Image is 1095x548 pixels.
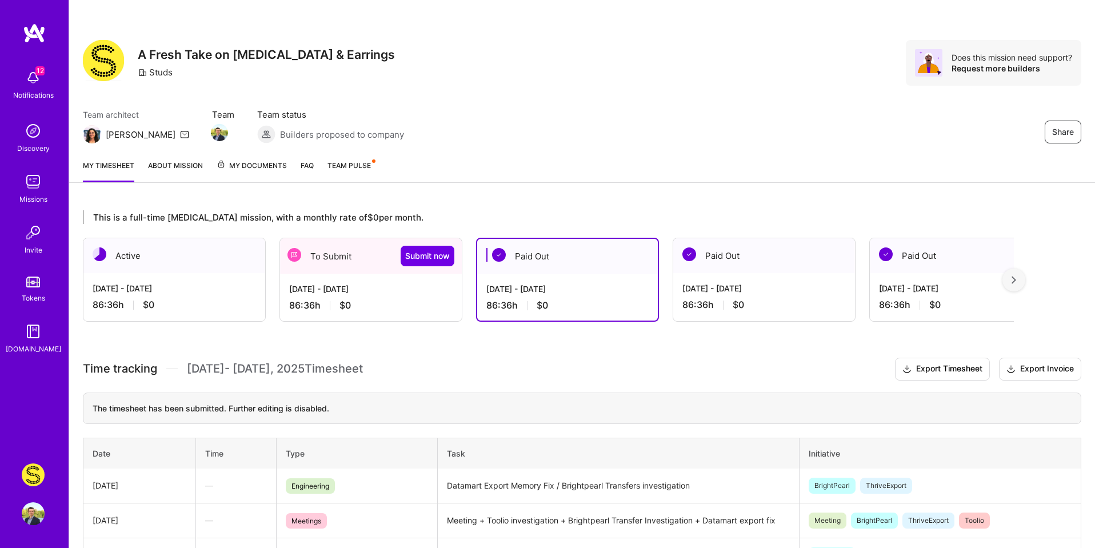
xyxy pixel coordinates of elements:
[205,514,267,526] div: —
[437,469,800,503] td: Datamart Export Memory Fix / Brightpearl Transfers investigation
[83,362,157,376] span: Time tracking
[217,159,287,182] a: My Documents
[22,502,45,525] img: User Avatar
[800,438,1081,469] th: Initiative
[339,299,351,311] span: $0
[870,238,1052,273] div: Paid Out
[280,238,462,274] div: To Submit
[22,170,45,193] img: teamwork
[257,125,275,143] img: Builders proposed to company
[879,247,893,261] img: Paid Out
[286,513,327,529] span: Meetings
[537,299,548,311] span: $0
[327,161,371,170] span: Team Pulse
[327,159,374,182] a: Team Pulse
[915,49,942,77] img: Avatar
[405,250,450,262] span: Submit now
[1012,276,1016,284] img: right
[26,277,40,287] img: tokens
[286,478,335,494] span: Engineering
[22,292,45,304] div: Tokens
[1052,126,1074,138] span: Share
[6,343,61,355] div: [DOMAIN_NAME]
[257,109,404,121] span: Team status
[83,438,196,469] th: Date
[733,299,744,311] span: $0
[83,40,124,81] img: Company Logo
[673,238,855,273] div: Paid Out
[959,513,990,529] span: Toolio
[180,130,189,139] i: icon Mail
[22,119,45,142] img: discovery
[902,363,912,375] i: icon Download
[196,438,277,469] th: Time
[138,47,395,62] h3: A Fresh Take on [MEDICAL_DATA] & Earrings
[23,23,46,43] img: logo
[952,63,1072,74] div: Request more builders
[401,246,454,266] button: Submit now
[25,244,42,256] div: Invite
[879,282,1042,294] div: [DATE] - [DATE]
[437,438,800,469] th: Task
[999,358,1081,381] button: Export Invoice
[477,239,658,274] div: Paid Out
[682,282,846,294] div: [DATE] - [DATE]
[22,463,45,486] img: Studs: A Fresh Take on Ear Piercing & Earrings
[93,247,106,261] img: Active
[83,238,265,273] div: Active
[895,358,990,381] button: Export Timesheet
[138,66,173,78] div: Studs
[205,479,267,491] div: —
[809,478,856,494] span: BrightPearl
[301,159,314,182] a: FAQ
[106,129,175,141] div: [PERSON_NAME]
[19,502,47,525] a: User Avatar
[22,66,45,89] img: bell
[1045,121,1081,143] button: Share
[276,438,437,469] th: Type
[22,221,45,244] img: Invite
[83,125,101,143] img: Team Architect
[287,248,301,262] img: To Submit
[19,193,47,205] div: Missions
[486,283,649,295] div: [DATE] - [DATE]
[929,299,941,311] span: $0
[682,247,696,261] img: Paid Out
[93,479,186,491] div: [DATE]
[289,299,453,311] div: 86:36 h
[93,282,256,294] div: [DATE] - [DATE]
[22,320,45,343] img: guide book
[138,68,147,77] i: icon CompanyGray
[1006,363,1016,375] i: icon Download
[83,210,1014,224] div: This is a full-time [MEDICAL_DATA] mission, with a monthly rate of $0 per month.
[280,129,404,141] span: Builders proposed to company
[13,89,54,101] div: Notifications
[217,159,287,172] span: My Documents
[83,393,1081,424] div: The timesheet has been submitted. Further editing is disabled.
[492,248,506,262] img: Paid Out
[148,159,203,182] a: About Mission
[486,299,649,311] div: 86:36 h
[289,283,453,295] div: [DATE] - [DATE]
[35,66,45,75] span: 12
[809,513,846,529] span: Meeting
[211,124,228,141] img: Team Member Avatar
[860,478,912,494] span: ThriveExport
[187,362,363,376] span: [DATE] - [DATE] , 2025 Timesheet
[212,109,234,121] span: Team
[902,513,954,529] span: ThriveExport
[143,299,154,311] span: $0
[952,52,1072,63] div: Does this mission need support?
[93,299,256,311] div: 86:36 h
[437,503,800,538] td: Meeting + Toolio investigation + Brightpearl Transfer Investigation + Datamart export fix
[83,109,189,121] span: Team architect
[19,463,47,486] a: Studs: A Fresh Take on Ear Piercing & Earrings
[879,299,1042,311] div: 86:36 h
[83,159,134,182] a: My timesheet
[682,299,846,311] div: 86:36 h
[212,123,227,142] a: Team Member Avatar
[17,142,50,154] div: Discovery
[851,513,898,529] span: BrightPearl
[93,514,186,526] div: [DATE]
